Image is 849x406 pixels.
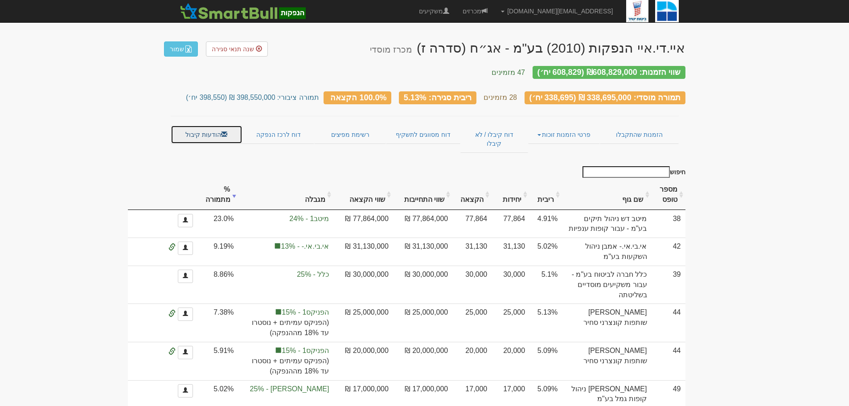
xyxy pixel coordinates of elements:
[452,303,492,342] td: 25,000
[238,238,334,266] td: הקצאה בפועל לקבוצה 'אי.בי.אי.-' 9.19%
[333,180,393,210] th: שווי הקצאה: activate to sort column ascending
[460,125,528,153] a: דוח קיבלו / לא קיבלו
[582,166,670,178] input: חיפוש
[393,238,452,266] td: 31,130,000 ₪
[333,238,393,266] td: 31,130,000 ₪
[452,266,492,304] td: 30,000
[370,41,685,55] div: איי.די.איי הנפקות (2010) בע"מ - אג״ח (סדרה ז) - הנפקה לציבור
[243,242,329,252] span: אי.בי.אי.- - 13%
[399,91,476,104] div: ריבית סגירה: 5.13%
[393,180,452,210] th: שווי התחייבות: activate to sort column ascending
[452,238,492,266] td: 31,130
[529,303,562,342] td: 5.13%
[185,45,192,53] img: excel-file-white.png
[393,266,452,304] td: 30,000,000 ₪
[243,356,329,377] span: (הפניקס עמיתים + נוסטרו עד 18% מההנפקה)
[562,342,651,380] td: [PERSON_NAME] שותפות קונצרני סחיר
[600,125,678,144] a: הזמנות שהתקבלו
[242,125,314,144] a: דוח לרכז הנפקה
[492,180,529,210] th: יחידות: activate to sort column ascending
[243,318,329,338] span: (הפניקס עמיתים + נוסטרו עד 18% מההנפקה)
[333,303,393,342] td: 25,000,000 ₪
[243,346,329,356] span: הפניקס1 - 15%
[206,41,268,57] a: שנה תנאי סגירה
[562,266,651,304] td: כלל חברה לביטוח בע"מ - עבור משקיעים מוסדיים בשליטתה
[393,210,452,238] td: 77,864,000 ₪
[212,45,254,53] span: שנה תנאי סגירה
[529,266,562,304] td: 5.1%
[243,214,329,224] span: מיטב1 - 24%
[452,210,492,238] td: 77,864
[243,308,329,318] span: הפניקס1 - 15%
[452,342,492,380] td: 20,000
[330,93,386,102] span: 100.0% הקצאה
[333,210,393,238] td: 77,864,000 ₪
[528,125,600,144] a: פרטי הזמנות זוכות
[529,342,562,380] td: 5.09%
[333,342,393,380] td: 20,000,000 ₪
[238,303,334,342] td: הקצאה בפועל לקבוצה 'הפניקס1' 13.3%
[579,166,685,178] label: חיפוש
[529,238,562,266] td: 5.02%
[492,69,525,76] small: 47 מזמינים
[529,210,562,238] td: 4.91%
[186,94,319,101] small: תמורה ציבורי: 398,550,000 ₪ (398,550 יח׳)
[243,384,329,394] span: [PERSON_NAME] - 25%
[177,2,308,20] img: SmartBull Logo
[197,303,238,342] td: 7.38%
[652,210,685,238] td: 38
[197,342,238,380] td: 5.91%
[652,266,685,304] td: 39
[171,125,242,144] a: הודעות קיבול
[452,180,492,210] th: הקצאה: activate to sort column ascending
[238,180,334,210] th: מגבלה: activate to sort column ascending
[333,266,393,304] td: 30,000,000 ₪
[164,41,198,57] a: שמור
[492,266,529,304] td: 30,000
[533,66,685,79] div: שווי הזמנות: ₪608,829,000 (608,829 יח׳)
[197,180,238,210] th: % מתמורה: activate to sort column ascending
[652,342,685,380] td: 44
[492,303,529,342] td: 25,000
[393,342,452,380] td: 20,000,000 ₪
[386,125,460,144] a: דוח מסווגים לתשקיף
[314,125,386,144] a: רשימת מפיצים
[652,303,685,342] td: 44
[370,45,412,54] small: מכרז מוסדי
[652,238,685,266] td: 42
[562,238,651,266] td: אי.בי.אי.- אמבן ניהול השקעות בע"מ
[243,270,329,280] span: כלל - 25%
[197,238,238,266] td: 9.19%
[197,210,238,238] td: 23.0%
[525,91,685,104] div: תמורה מוסדי: 338,695,000 ₪ (338,695 יח׳)
[492,210,529,238] td: 77,864
[238,210,334,238] td: הקצאה בפועל לקבוצה 'מיטב1' 23.0%
[562,210,651,238] td: מיטב דש ניהול תיקים בע"מ - עבור קופות ענפיות
[562,180,651,210] th: שם גוף : activate to sort column ascending
[393,303,452,342] td: 25,000,000 ₪
[492,238,529,266] td: 31,130
[197,266,238,304] td: 8.86%
[529,180,562,210] th: ריבית : activate to sort column ascending
[492,342,529,380] td: 20,000
[652,180,685,210] th: מספר טופס: activate to sort column ascending
[562,303,651,342] td: [PERSON_NAME] שותפות קונצרני סחיר
[238,342,334,380] td: הקצאה בפועל לקבוצה 'הפניקס1' 13.3%
[238,266,334,304] td: הקצאה בפועל לקבוצה 'כלל' 8.86%
[484,94,517,101] small: 28 מזמינים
